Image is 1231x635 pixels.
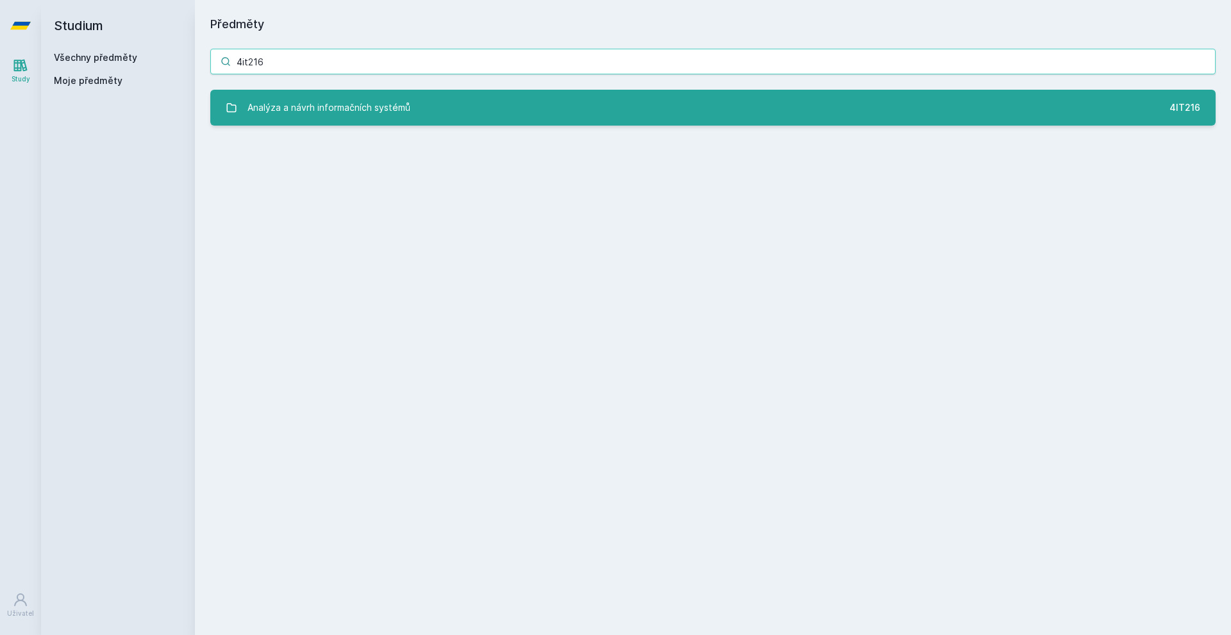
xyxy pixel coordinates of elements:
[3,586,38,625] a: Uživatel
[210,15,1216,33] h1: Předměty
[210,90,1216,126] a: Analýza a návrh informačních systémů 4IT216
[54,74,122,87] span: Moje předměty
[12,74,30,84] div: Study
[7,609,34,618] div: Uživatel
[247,95,410,120] div: Analýza a návrh informačních systémů
[3,51,38,90] a: Study
[1169,101,1200,114] div: 4IT216
[54,52,137,63] a: Všechny předměty
[210,49,1216,74] input: Název nebo ident předmětu…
